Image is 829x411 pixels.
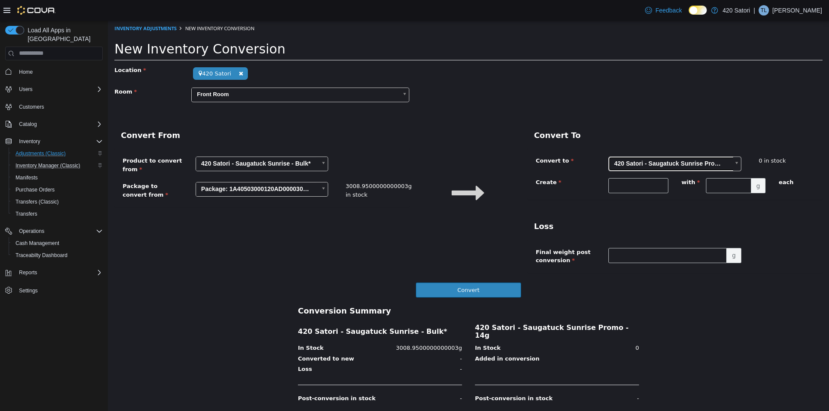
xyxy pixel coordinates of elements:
[12,250,71,260] a: Traceabilty Dashboard
[12,148,69,159] a: Adjustments (Classic)
[19,121,37,128] span: Catalog
[12,197,103,207] span: Transfers (Classic)
[352,344,354,353] span: -
[501,136,622,150] span: 420 Satori - Saugatuck Sunrise Promo - 14g
[6,68,29,74] span: Room
[190,334,246,342] label: Converted to new
[16,252,67,259] span: Traceabilty Dashboard
[16,286,41,296] a: Settings
[9,196,106,208] button: Transfers (Classic)
[190,344,204,353] label: Loss
[2,135,106,147] button: Inventory
[573,158,592,165] span: with
[9,249,106,261] button: Traceabilty Dashboard
[428,137,466,143] span: Convert to
[17,6,56,15] img: Cova
[12,148,103,159] span: Adjustments (Classic)
[16,84,36,94] button: Users
[16,102,47,112] a: Customers
[12,185,103,195] span: Purchase Orders
[655,6,682,15] span: Feedback
[642,2,685,19] a: Feedback
[88,136,209,150] span: 420 Satori - Saugatuck Sunrise - Bulk*
[772,5,822,16] p: [PERSON_NAME]
[19,86,32,93] span: Users
[16,136,103,147] span: Inventory
[643,157,658,173] span: g
[722,5,750,16] p: 420 Satori
[12,160,84,171] a: Inventory Manager (Classic)
[9,147,106,160] button: Adjustments (Classic)
[13,110,295,119] h3: Convert From
[16,240,59,247] span: Cash Management
[367,303,531,318] h4: 420 Satori - Saugatuck Sunrise Promo - 14g
[9,237,106,249] button: Cash Management
[88,161,221,176] a: Package: 1A40503000120AD000030419
[759,5,769,16] div: Troy Lorenz
[16,210,37,217] span: Transfers
[6,21,177,36] span: New Inventory Conversion
[16,226,48,236] button: Operations
[16,198,59,205] span: Transfers (Classic)
[16,267,103,278] span: Reports
[16,267,41,278] button: Reports
[352,373,354,382] span: -
[24,26,103,43] span: Load All Apps in [GEOGRAPHIC_DATA]
[288,323,354,332] span: 3008.9500000000003g
[428,228,483,243] span: Final weight post conversion
[529,373,531,382] span: -
[237,161,289,178] div: 3008.9500000000003g in stock
[16,150,66,157] span: Adjustments (Classic)
[2,118,106,130] button: Catalog
[2,66,106,78] button: Home
[367,373,445,382] label: Post-conversion in stock
[19,287,38,294] span: Settings
[190,307,354,315] h4: 420 Satori - Saugatuck Sunrise - Bulk*
[753,5,755,16] p: |
[500,136,633,151] a: 420 Satori - Saugatuck Sunrise Promo - 14g
[2,267,106,279] button: Reports
[190,323,215,332] label: In Stock
[428,158,453,165] span: Create
[16,226,103,236] span: Operations
[689,6,707,15] input: Dark Mode
[5,62,103,319] nav: Complex example
[19,138,40,145] span: Inventory
[9,208,106,220] button: Transfers
[2,225,106,237] button: Operations
[6,46,38,53] span: Location
[19,104,44,110] span: Customers
[12,173,103,183] span: Manifests
[651,136,702,144] div: 0 in stock
[88,162,209,176] span: Package: 1A40503000120AD000030419
[19,269,37,276] span: Reports
[16,285,103,295] span: Settings
[16,119,40,129] button: Catalog
[190,373,268,382] label: Post-conversion in stock
[426,201,708,210] h3: Loss
[2,100,106,113] button: Customers
[619,227,633,242] span: g
[16,101,103,112] span: Customers
[12,250,103,260] span: Traceabilty Dashboard
[9,172,106,184] button: Manifests
[426,110,708,119] h3: Convert To
[190,286,354,295] h3: Conversion Summary
[2,83,106,95] button: Users
[16,67,36,77] a: Home
[308,262,413,277] button: Convert
[16,186,55,193] span: Purchase Orders
[15,137,74,152] span: Product to convert from
[15,162,60,177] span: Package to convert from
[12,209,103,219] span: Transfers
[352,334,354,342] span: -
[2,284,106,296] button: Settings
[528,323,531,332] span: 0
[367,334,432,342] label: Added in conversion
[84,67,290,81] span: Front Room
[761,5,767,16] span: TL
[367,323,392,332] label: In Stock
[16,174,38,181] span: Manifests
[16,119,103,129] span: Catalog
